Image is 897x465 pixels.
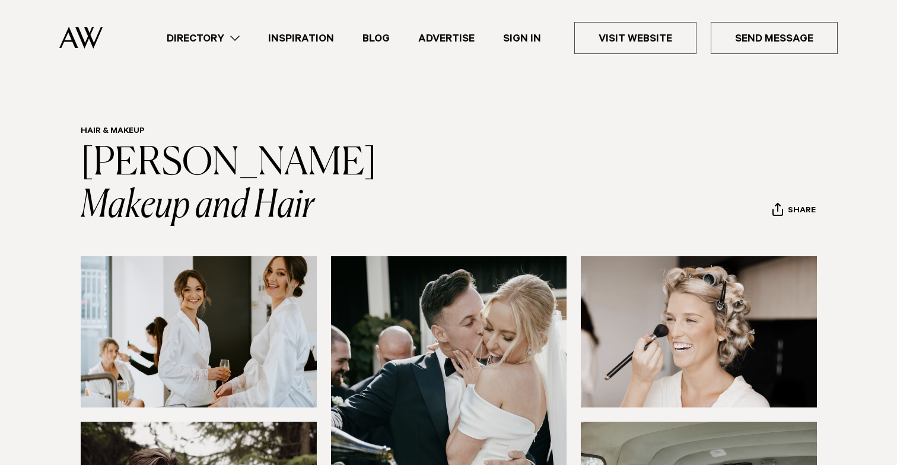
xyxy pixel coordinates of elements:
[772,202,816,220] button: Share
[574,22,696,54] a: Visit Website
[788,206,816,217] span: Share
[81,127,145,136] a: Hair & Makeup
[404,30,489,46] a: Advertise
[348,30,404,46] a: Blog
[81,145,383,225] a: [PERSON_NAME] Makeup and Hair
[59,27,103,49] img: Auckland Weddings Logo
[254,30,348,46] a: Inspiration
[711,22,838,54] a: Send Message
[489,30,555,46] a: Sign In
[152,30,254,46] a: Directory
